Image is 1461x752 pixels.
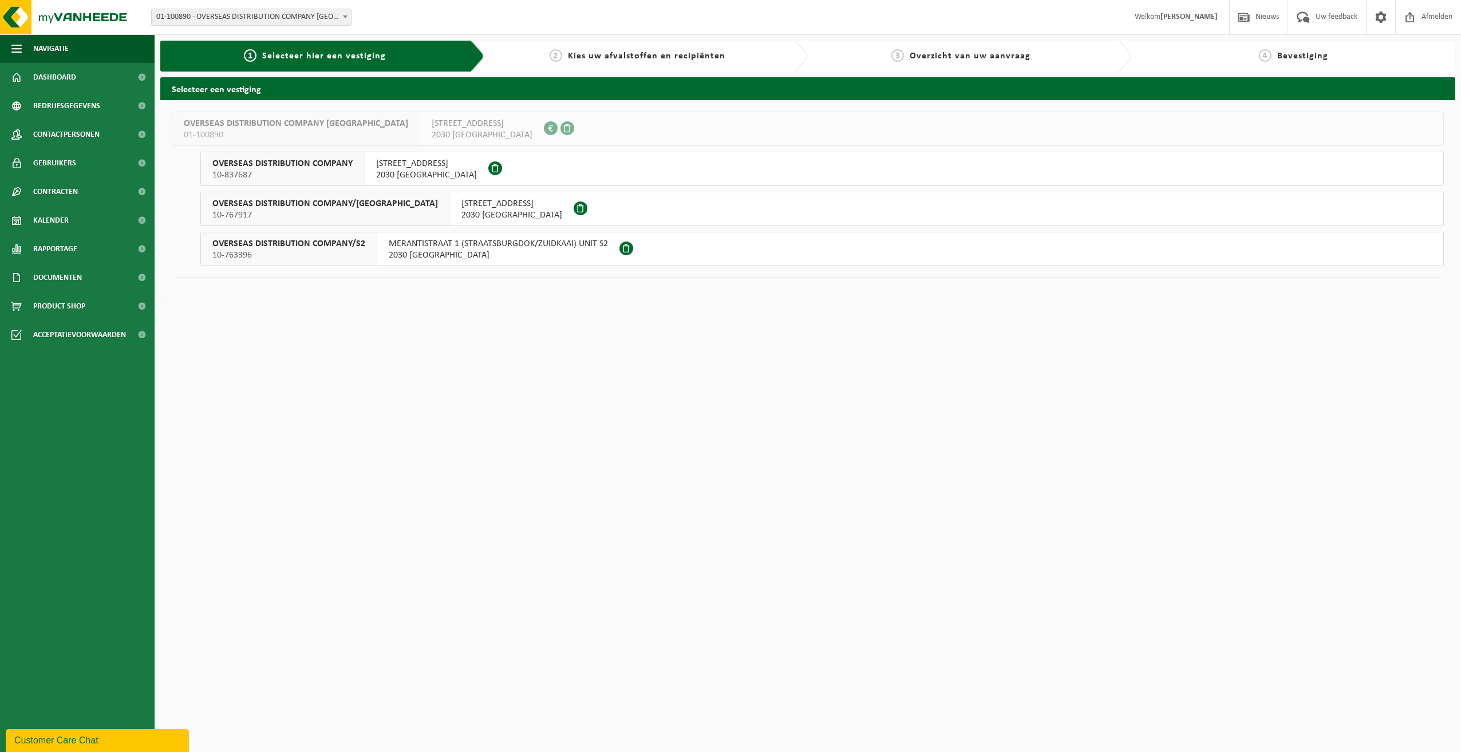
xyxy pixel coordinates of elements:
span: 01-100890 - OVERSEAS DISTRIBUTION COMPANY NV - ANTWERPEN [152,9,351,25]
span: Product Shop [33,292,85,320]
span: 01-100890 [184,129,408,141]
button: OVERSEAS DISTRIBUTION COMPANY 10-837687 [STREET_ADDRESS]2030 [GEOGRAPHIC_DATA] [200,152,1444,186]
span: OVERSEAS DISTRIBUTION COMPANY [212,158,353,169]
span: 10-763396 [212,250,365,261]
span: OVERSEAS DISTRIBUTION COMPANY/S2 [212,238,365,250]
span: Contactpersonen [33,120,100,149]
span: Navigatie [33,34,69,63]
span: Acceptatievoorwaarden [33,320,126,349]
span: 2 [550,49,562,62]
span: 2030 [GEOGRAPHIC_DATA] [389,250,608,261]
button: OVERSEAS DISTRIBUTION COMPANY/S2 10-763396 MERANTISTRAAT 1 (STRAATSBURGDOK/ZUIDKAAI) UNIT S22030 ... [200,232,1444,266]
span: Bevestiging [1277,52,1328,61]
button: OVERSEAS DISTRIBUTION COMPANY/[GEOGRAPHIC_DATA] 10-767917 [STREET_ADDRESS]2030 [GEOGRAPHIC_DATA] [200,192,1444,226]
span: 2030 [GEOGRAPHIC_DATA] [376,169,477,181]
span: Documenten [33,263,82,292]
span: 2030 [GEOGRAPHIC_DATA] [461,209,562,221]
span: 01-100890 - OVERSEAS DISTRIBUTION COMPANY NV - ANTWERPEN [151,9,352,26]
span: Kalender [33,206,69,235]
span: Kies uw afvalstoffen en recipiënten [568,52,725,61]
span: [STREET_ADDRESS] [376,158,477,169]
span: 3 [891,49,904,62]
span: Dashboard [33,63,76,92]
span: Rapportage [33,235,77,263]
iframe: chat widget [6,727,191,752]
span: 4 [1259,49,1272,62]
span: OVERSEAS DISTRIBUTION COMPANY/[GEOGRAPHIC_DATA] [212,198,438,209]
span: [STREET_ADDRESS] [461,198,562,209]
span: Contracten [33,177,78,206]
span: 10-767917 [212,209,438,221]
strong: [PERSON_NAME] [1160,13,1218,21]
span: [STREET_ADDRESS] [432,118,532,129]
h2: Selecteer een vestiging [160,77,1455,100]
span: 1 [244,49,256,62]
span: Overzicht van uw aanvraag [910,52,1030,61]
span: Bedrijfsgegevens [33,92,100,120]
span: MERANTISTRAAT 1 (STRAATSBURGDOK/ZUIDKAAI) UNIT S2 [389,238,608,250]
span: Selecteer hier een vestiging [262,52,386,61]
span: 10-837687 [212,169,353,181]
span: OVERSEAS DISTRIBUTION COMPANY [GEOGRAPHIC_DATA] [184,118,408,129]
span: 2030 [GEOGRAPHIC_DATA] [432,129,532,141]
span: Gebruikers [33,149,76,177]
